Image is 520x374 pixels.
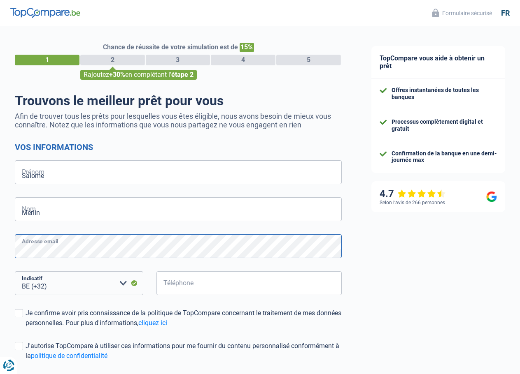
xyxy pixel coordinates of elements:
[138,319,167,327] a: cliquez ici
[80,55,145,65] div: 2
[15,112,342,129] p: Afin de trouver tous les prêts pour lesquelles vous êtes éligible, nous avons besoin de mieux vou...
[380,200,445,205] div: Selon l’avis de 266 personnes
[109,71,125,78] span: +30%
[15,93,342,109] h1: Trouvons le meilleur prêt pour vous
[146,55,210,65] div: 3
[26,341,342,361] div: J'autorise TopCompare à utiliser ces informations pour me fournir du contenu personnalisé conform...
[211,55,275,65] div: 4
[103,43,238,51] span: Chance de réussite de votre simulation est de
[392,87,497,101] div: Offres instantanées de toutes les banques
[26,308,342,328] div: Je confirme avoir pris connaissance de la politique de TopCompare concernant le traitement de mes...
[371,46,505,78] div: TopCompare vous aide à obtenir un prêt
[171,71,194,78] span: étape 2
[427,6,497,20] button: Formulaire sécurisé
[31,352,107,360] a: politique de confidentialité
[80,70,197,80] div: Rajoutez en complétant l'
[15,55,79,65] div: 1
[501,9,510,18] div: fr
[10,8,80,18] img: TopCompare Logo
[276,55,341,65] div: 5
[15,142,342,152] h2: Vos informations
[380,188,446,200] div: 4.7
[392,118,497,132] div: Processus complètement digital et gratuit
[240,43,254,52] span: 15%
[156,271,342,295] input: 401020304
[392,150,497,164] div: Confirmation de la banque en une demi-journée max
